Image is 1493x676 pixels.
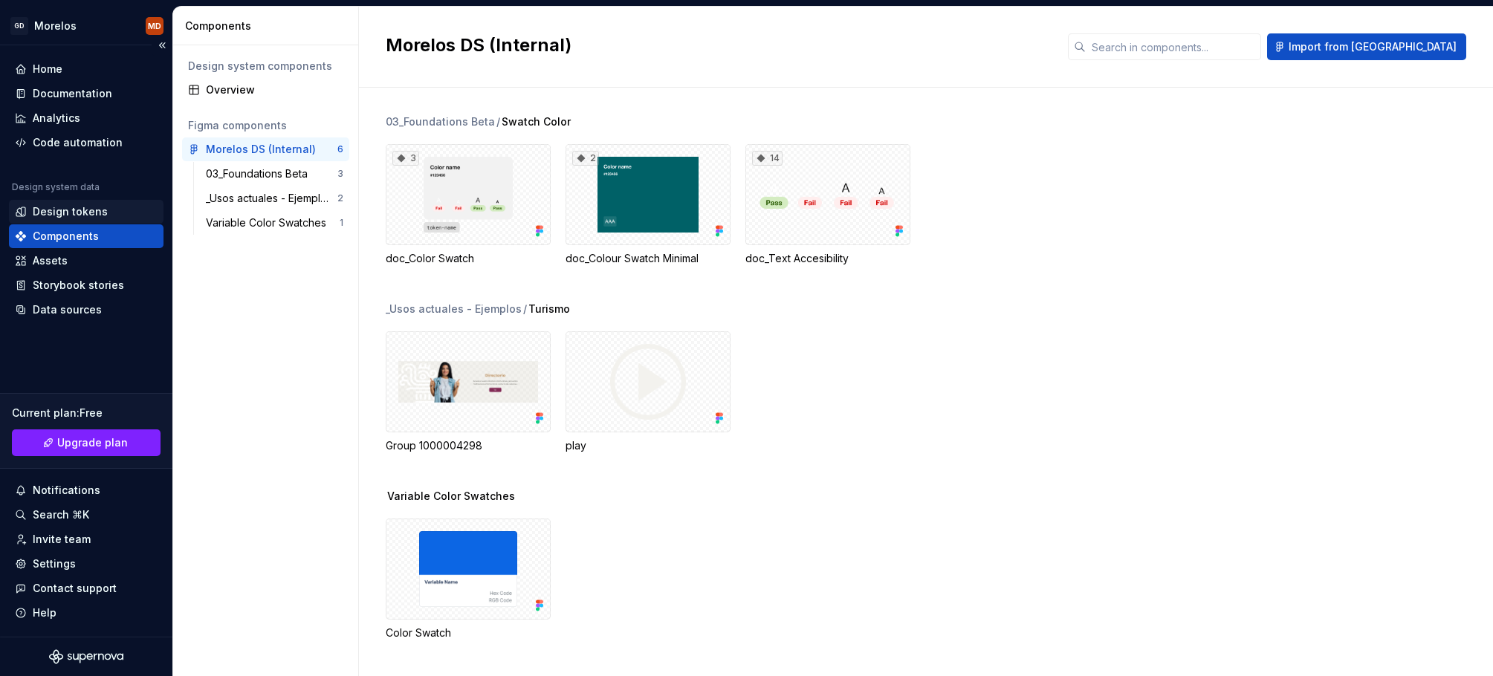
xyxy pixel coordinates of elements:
[337,168,343,180] div: 3
[745,144,910,266] div: 14doc_Text Accesibility
[9,478,163,502] button: Notifications
[9,601,163,625] button: Help
[182,78,349,102] a: Overview
[33,302,102,317] div: Data sources
[572,151,599,166] div: 2
[206,142,316,157] div: Morelos DS (Internal)
[33,253,68,268] div: Assets
[9,527,163,551] a: Invite team
[9,298,163,322] a: Data sources
[496,114,500,129] span: /
[386,251,551,266] div: doc_Color Swatch
[9,503,163,527] button: Search ⌘K
[9,273,163,297] a: Storybook stories
[386,144,551,266] div: 3doc_Color Swatch
[33,229,99,244] div: Components
[148,20,161,32] div: MD
[33,581,117,596] div: Contact support
[12,429,161,456] a: Upgrade plan
[33,605,56,620] div: Help
[9,106,163,130] a: Analytics
[1267,33,1466,60] button: Import from [GEOGRAPHIC_DATA]
[528,302,570,316] span: Turismo
[33,556,76,571] div: Settings
[386,331,551,453] div: Group 1000004298
[9,200,163,224] a: Design tokens
[206,191,337,206] div: _Usos actuales - Ejemplos
[9,224,163,248] a: Components
[57,435,128,450] span: Upgrade plan
[12,181,100,193] div: Design system data
[745,251,910,266] div: doc_Text Accesibility
[185,19,352,33] div: Components
[12,406,161,420] div: Current plan : Free
[566,331,731,453] div: play
[206,166,314,181] div: 03_Foundations Beta
[9,131,163,155] a: Code automation
[33,204,108,219] div: Design tokens
[33,278,124,293] div: Storybook stories
[33,86,112,101] div: Documentation
[206,82,343,97] div: Overview
[566,251,731,266] div: doc_Colour Swatch Minimal
[188,59,343,74] div: Design system components
[566,144,731,266] div: 2doc_Colour Swatch Minimal
[337,192,343,204] div: 2
[33,135,123,150] div: Code automation
[33,532,91,547] div: Invite team
[33,62,62,77] div: Home
[386,33,1050,57] h2: Morelos DS (Internal)
[33,483,100,498] div: Notifications
[9,552,163,576] a: Settings
[188,118,343,133] div: Figma components
[9,82,163,105] a: Documentation
[34,19,77,33] div: Morelos
[152,35,172,56] button: Collapse sidebar
[182,137,349,161] a: Morelos DS (Internal)6
[392,151,419,166] div: 3
[387,489,515,504] span: Variable Color Swatches
[200,162,349,186] a: 03_Foundations Beta3
[386,625,551,640] div: Color Swatch
[1086,33,1261,60] input: Search in components...
[337,143,343,155] div: 6
[206,215,332,230] div: Variable Color Swatches
[752,151,783,166] div: 14
[49,649,123,664] svg: Supernova Logo
[3,10,169,42] button: GDMorelosMD
[386,302,522,316] div: _Usos actuales - Ejemplos
[200,186,349,210] a: _Usos actuales - Ejemplos2
[1289,39,1457,54] span: Import from [GEOGRAPHIC_DATA]
[386,519,551,640] div: Color Swatch
[9,57,163,81] a: Home
[200,211,349,235] a: Variable Color Swatches1
[33,507,89,522] div: Search ⌘K
[386,114,495,129] div: 03_Foundations Beta
[10,17,28,35] div: GD
[33,111,80,126] div: Analytics
[386,438,551,453] div: Group 1000004298
[523,302,527,316] span: /
[502,114,571,129] span: Swatch Color
[340,217,343,229] div: 1
[9,576,163,600] button: Contact support
[9,249,163,273] a: Assets
[566,438,731,453] div: play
